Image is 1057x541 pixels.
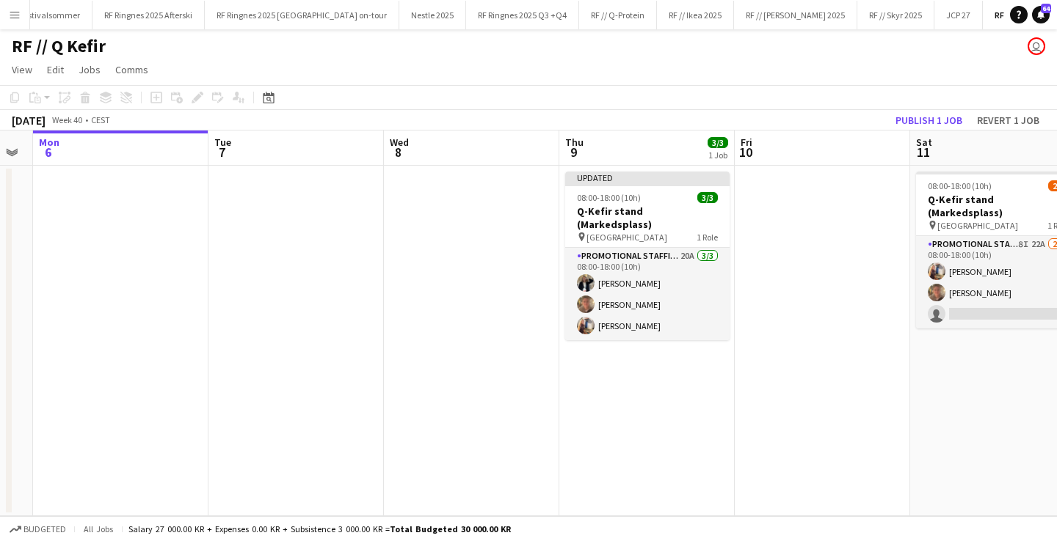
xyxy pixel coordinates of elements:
app-job-card: Updated08:00-18:00 (10h)3/3Q-Kefir stand (Markedsplass) [GEOGRAPHIC_DATA]1 RolePromotional Staffi... [565,172,730,340]
span: Wed [390,136,409,149]
div: [DATE] [12,113,46,128]
a: View [6,60,38,79]
span: Comms [115,63,148,76]
span: View [12,63,32,76]
app-user-avatar: Wilmer Borgnes [1028,37,1045,55]
button: Publish 1 job [890,111,968,130]
span: Fri [741,136,752,149]
div: CEST [91,114,110,125]
span: [GEOGRAPHIC_DATA] [937,220,1018,231]
button: RF Ringnes 2025 Afterski [92,1,205,29]
span: Sat [916,136,932,149]
a: 64 [1032,6,1050,23]
span: 7 [212,144,231,161]
button: RF // Q Kefir [983,1,1053,29]
div: Updated [565,172,730,183]
a: Edit [41,60,70,79]
button: RF // Ikea 2025 [657,1,734,29]
span: [GEOGRAPHIC_DATA] [586,232,667,243]
h1: RF // Q Kefir [12,35,106,57]
span: Jobs [79,63,101,76]
button: Revert 1 job [971,111,1045,130]
span: Mon [39,136,59,149]
a: Jobs [73,60,106,79]
button: RF // Q-Protein [579,1,657,29]
span: 3/3 [708,137,728,148]
span: 8 [388,144,409,161]
span: Thu [565,136,584,149]
span: 3/3 [697,192,718,203]
span: Tue [214,136,231,149]
span: Budgeted [23,524,66,534]
span: 08:00-18:00 (10h) [928,180,992,191]
span: 9 [563,144,584,161]
span: Total Budgeted 30 000.00 KR [390,523,511,534]
button: RF Ringnes 2025 Q3 +Q4 [466,1,579,29]
button: JCP 27 [934,1,983,29]
a: Comms [109,60,154,79]
button: RF // Skyr 2025 [857,1,934,29]
span: 1 Role [697,232,718,243]
span: Edit [47,63,64,76]
span: Week 40 [48,114,85,125]
h3: Q-Kefir stand (Markedsplass) [565,205,730,231]
span: 08:00-18:00 (10h) [577,192,641,203]
button: RF Ringnes 2025 [GEOGRAPHIC_DATA] on-tour [205,1,399,29]
span: 6 [37,144,59,161]
div: 1 Job [708,150,727,161]
app-card-role: Promotional Staffing (Brand Ambassadors)20A3/308:00-18:00 (10h)[PERSON_NAME][PERSON_NAME][PERSON_... [565,248,730,340]
button: RF // [PERSON_NAME] 2025 [734,1,857,29]
span: 64 [1041,4,1051,13]
span: 11 [914,144,932,161]
span: All jobs [81,523,116,534]
span: 10 [738,144,752,161]
button: Nestle 2025 [399,1,466,29]
div: Salary 27 000.00 KR + Expenses 0.00 KR + Subsistence 3 000.00 KR = [128,523,511,534]
button: Budgeted [7,521,68,537]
